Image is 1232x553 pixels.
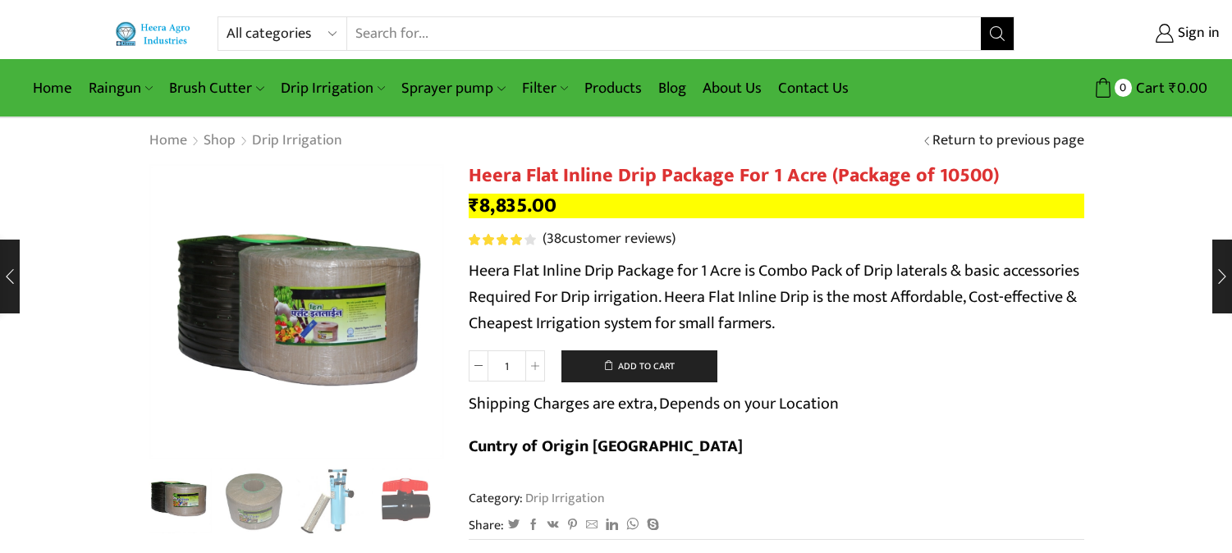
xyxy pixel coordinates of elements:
a: Home [25,69,80,107]
span: 38 [547,226,561,251]
span: Cart [1132,77,1165,99]
p: Heera Flat Inline Drip Package for 1 Acre is Combo Pack of Drip laterals & basic accessories Requ... [469,258,1084,336]
a: 0 Cart ₹0.00 [1031,73,1207,103]
li: 4 / 10 [372,468,440,533]
bdi: 0.00 [1169,75,1207,101]
nav: Breadcrumb [149,130,343,152]
input: Search for... [347,17,980,50]
span: 0 [1115,79,1132,96]
a: Contact Us [770,69,857,107]
a: Sign in [1039,19,1220,48]
a: Drip Irrigation [523,487,605,509]
span: ₹ [1169,75,1177,101]
a: Return to previous page [932,130,1084,152]
a: Filter [514,69,576,107]
input: Product quantity [488,350,525,382]
img: Flat Inline [149,164,444,459]
img: Heera-super-clean-filter [296,468,364,536]
span: Category: [469,489,605,508]
img: Flat Inline [144,465,213,533]
li: 3 / 10 [296,468,364,533]
p: Shipping Charges are extra, Depends on your Location [469,391,839,417]
img: Flat Inline Drip Package [220,468,288,536]
a: Drip Irrigation [273,69,393,107]
a: ball-vavle [372,468,440,536]
a: Brush Cutter [161,69,272,107]
a: About Us [694,69,770,107]
li: 2 / 10 [220,468,288,533]
a: Shop [203,130,236,152]
a: Raingun [80,69,161,107]
span: 38 [469,234,538,245]
a: Sprayer pump [393,69,513,107]
div: Rated 4.21 out of 5 [469,234,535,245]
b: Cuntry of Origin [GEOGRAPHIC_DATA] [469,432,743,460]
a: Products [576,69,650,107]
h1: Heera Flat Inline Drip Package For 1 Acre (Package of 10500) [469,164,1084,188]
bdi: 8,835.00 [469,189,556,222]
span: Share: [469,516,504,535]
a: (38customer reviews) [543,229,676,250]
li: 1 / 10 [144,468,213,533]
a: Drip Package Flat Inline2 [220,468,288,536]
button: Add to cart [561,350,717,383]
button: Search button [981,17,1014,50]
span: ₹ [469,189,479,222]
a: Blog [650,69,694,107]
div: 1 / 10 [149,164,444,459]
a: Drip Irrigation [251,130,343,152]
a: Home [149,130,188,152]
span: Rated out of 5 based on customer ratings [469,234,524,245]
img: Flow Control Valve [372,468,440,536]
span: Sign in [1174,23,1220,44]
